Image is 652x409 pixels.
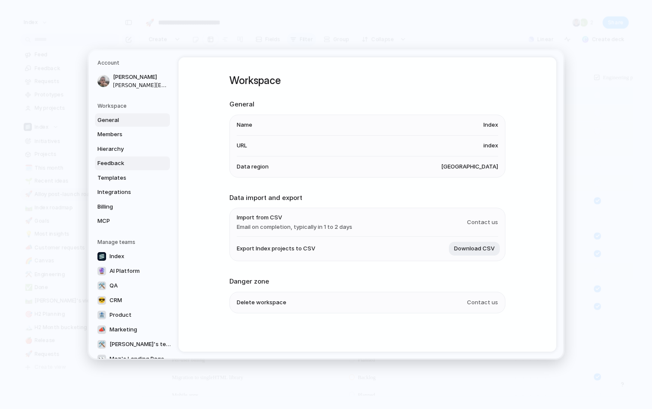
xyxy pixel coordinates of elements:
[95,128,170,141] a: Members
[113,81,168,89] span: [PERSON_NAME][EMAIL_ADDRESS][DOMAIN_NAME]
[110,267,140,275] span: AI Platform
[95,264,174,278] a: 🔮AI Platform
[95,185,170,199] a: Integrations
[97,340,106,349] div: 🛠️
[95,214,170,228] a: MCP
[110,296,122,305] span: CRM
[229,193,505,203] h2: Data import and export
[97,267,106,275] div: 🔮
[95,352,174,366] a: 👀Maz's Landing Page Demo
[97,325,106,334] div: 📣
[97,102,170,110] h5: Workspace
[237,244,315,253] span: Export Index projects to CSV
[95,156,170,170] a: Feedback
[97,238,170,246] h5: Manage teams
[110,311,132,319] span: Product
[97,296,106,305] div: 😎
[97,174,153,182] span: Templates
[97,355,106,363] div: 👀
[483,121,498,129] span: Index
[97,203,153,211] span: Billing
[110,355,172,363] span: Maz's Landing Page Demo
[110,340,172,349] span: [PERSON_NAME]'s team (do not delete)
[237,121,252,129] span: Name
[237,141,247,150] span: URL
[110,252,124,261] span: Index
[454,244,495,253] span: Download CSV
[483,141,498,150] span: index
[229,277,505,287] h2: Danger zone
[95,200,170,214] a: Billing
[97,59,170,67] h5: Account
[97,188,153,197] span: Integrations
[97,159,153,168] span: Feedback
[237,298,286,307] span: Delete workspace
[97,311,106,319] div: 🏦
[110,281,118,290] span: QA
[449,242,500,256] button: Download CSV
[95,323,174,337] a: 📣Marketing
[95,308,174,322] a: 🏦Product
[97,116,153,125] span: General
[441,162,498,171] span: [GEOGRAPHIC_DATA]
[97,281,106,290] div: 🛠️
[229,73,505,88] h1: Workspace
[95,113,170,127] a: General
[110,325,137,334] span: Marketing
[467,218,498,227] span: Contact us
[95,171,170,185] a: Templates
[467,298,498,307] span: Contact us
[97,130,153,139] span: Members
[97,145,153,153] span: Hierarchy
[97,217,153,225] span: MCP
[237,223,352,231] span: Email on completion, typically in 1 to 2 days
[113,73,168,81] span: [PERSON_NAME]
[95,70,170,92] a: [PERSON_NAME][PERSON_NAME][EMAIL_ADDRESS][DOMAIN_NAME]
[95,337,174,351] a: 🛠️[PERSON_NAME]'s team (do not delete)
[95,279,174,293] a: 🛠️QA
[95,293,174,307] a: 😎CRM
[95,142,170,156] a: Hierarchy
[237,213,352,222] span: Import from CSV
[237,162,269,171] span: Data region
[229,100,505,109] h2: General
[95,250,174,263] a: Index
